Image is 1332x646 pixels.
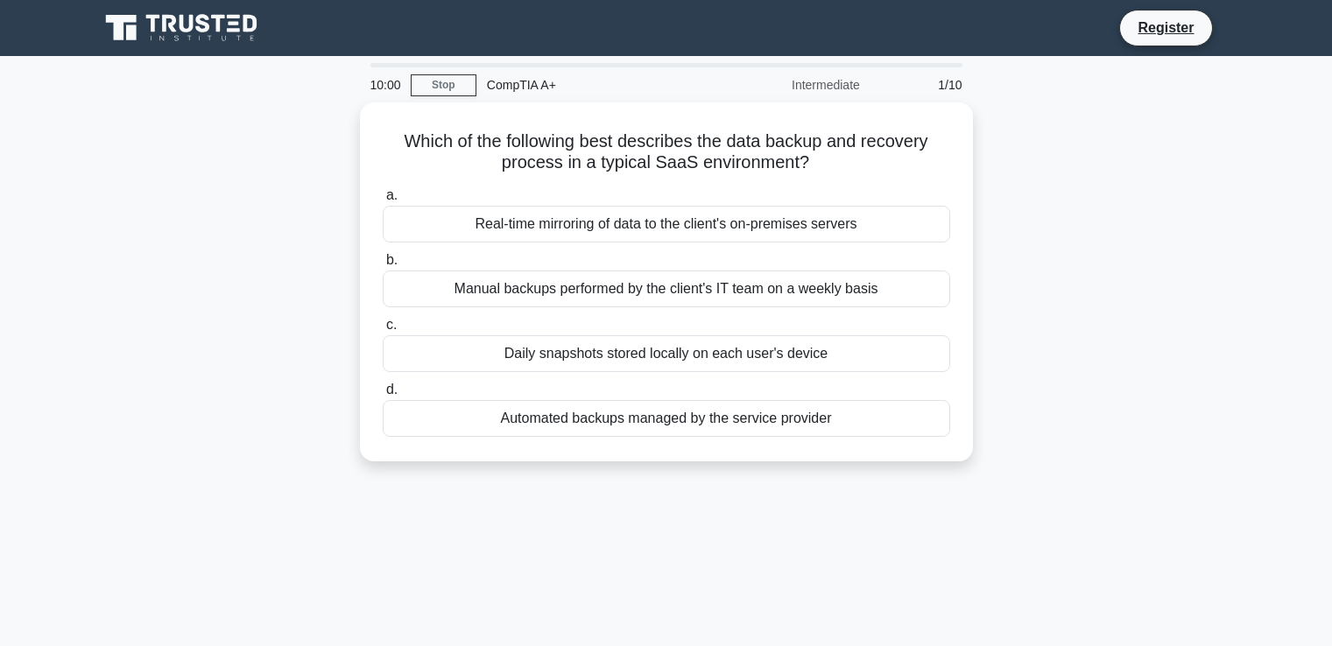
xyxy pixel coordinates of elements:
[870,67,973,102] div: 1/10
[386,187,398,202] span: a.
[386,252,398,267] span: b.
[411,74,476,96] a: Stop
[386,382,398,397] span: d.
[381,130,952,174] h5: Which of the following best describes the data backup and recovery process in a typical SaaS envi...
[1127,17,1204,39] a: Register
[383,270,950,307] div: Manual backups performed by the client's IT team on a weekly basis
[383,335,950,372] div: Daily snapshots stored locally on each user's device
[360,67,411,102] div: 10:00
[476,67,717,102] div: CompTIA A+
[383,206,950,242] div: Real-time mirroring of data to the client's on-premises servers
[717,67,870,102] div: Intermediate
[383,400,950,437] div: Automated backups managed by the service provider
[386,317,397,332] span: c.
